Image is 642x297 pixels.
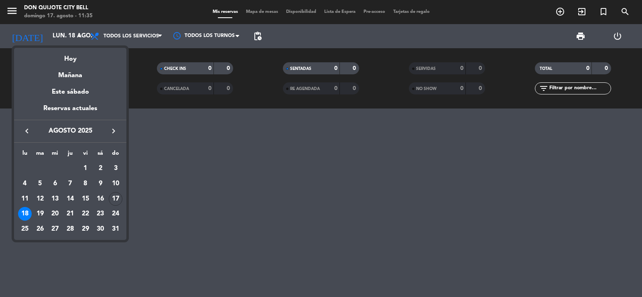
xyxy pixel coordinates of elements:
[47,206,63,221] td: 20 de agosto de 2025
[17,161,78,176] td: AGO.
[47,176,63,191] td: 6 de agosto de 2025
[79,207,92,221] div: 22
[109,177,122,190] div: 10
[47,149,63,161] th: miércoles
[48,192,62,206] div: 13
[14,103,126,120] div: Reservas actuales
[108,176,123,191] td: 10 de agosto de 2025
[33,149,48,161] th: martes
[20,126,34,136] button: keyboard_arrow_left
[79,222,92,236] div: 29
[48,222,62,236] div: 27
[109,162,122,175] div: 3
[18,207,32,221] div: 18
[78,221,93,237] td: 29 de agosto de 2025
[33,222,47,236] div: 26
[93,206,108,221] td: 23 de agosto de 2025
[17,206,33,221] td: 18 de agosto de 2025
[17,176,33,191] td: 4 de agosto de 2025
[48,207,62,221] div: 20
[63,207,77,221] div: 21
[93,207,107,221] div: 23
[93,177,107,190] div: 9
[33,192,47,206] div: 12
[93,176,108,191] td: 9 de agosto de 2025
[108,206,123,221] td: 24 de agosto de 2025
[33,191,48,207] td: 12 de agosto de 2025
[78,206,93,221] td: 22 de agosto de 2025
[93,149,108,161] th: sábado
[63,177,77,190] div: 7
[33,221,48,237] td: 26 de agosto de 2025
[63,206,78,221] td: 21 de agosto de 2025
[17,149,33,161] th: lunes
[63,221,78,237] td: 28 de agosto de 2025
[17,191,33,207] td: 11 de agosto de 2025
[78,191,93,207] td: 15 de agosto de 2025
[93,161,108,176] td: 2 de agosto de 2025
[14,81,126,103] div: Este sábado
[48,177,62,190] div: 6
[63,192,77,206] div: 14
[14,48,126,64] div: Hoy
[108,149,123,161] th: domingo
[63,191,78,207] td: 14 de agosto de 2025
[63,176,78,191] td: 7 de agosto de 2025
[33,177,47,190] div: 5
[47,221,63,237] td: 27 de agosto de 2025
[18,177,32,190] div: 4
[34,126,106,136] span: agosto 2025
[33,206,48,221] td: 19 de agosto de 2025
[79,162,92,175] div: 1
[47,191,63,207] td: 13 de agosto de 2025
[79,192,92,206] div: 15
[109,207,122,221] div: 24
[79,177,92,190] div: 8
[14,64,126,81] div: Mañana
[109,192,122,206] div: 17
[63,222,77,236] div: 28
[106,126,121,136] button: keyboard_arrow_right
[78,176,93,191] td: 8 de agosto de 2025
[109,126,118,136] i: keyboard_arrow_right
[93,162,107,175] div: 2
[93,221,108,237] td: 30 de agosto de 2025
[108,221,123,237] td: 31 de agosto de 2025
[33,207,47,221] div: 19
[78,161,93,176] td: 1 de agosto de 2025
[18,222,32,236] div: 25
[18,192,32,206] div: 11
[108,191,123,207] td: 17 de agosto de 2025
[78,149,93,161] th: viernes
[33,176,48,191] td: 5 de agosto de 2025
[93,191,108,207] td: 16 de agosto de 2025
[93,222,107,236] div: 30
[108,161,123,176] td: 3 de agosto de 2025
[63,149,78,161] th: jueves
[109,222,122,236] div: 31
[22,126,32,136] i: keyboard_arrow_left
[17,221,33,237] td: 25 de agosto de 2025
[93,192,107,206] div: 16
